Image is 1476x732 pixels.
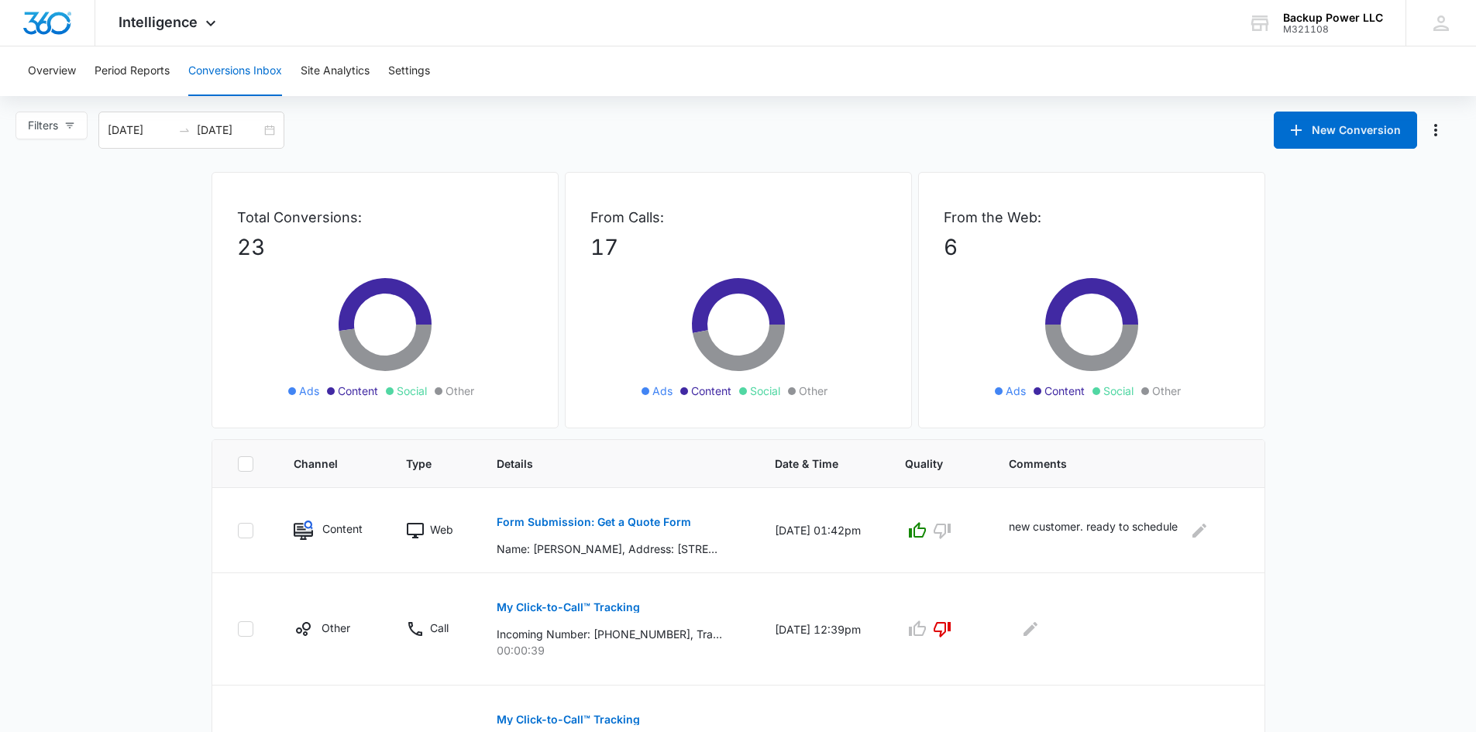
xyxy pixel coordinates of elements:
p: My Click-to-Call™ Tracking [497,602,640,613]
span: Comments [1009,455,1217,472]
p: 6 [944,231,1240,263]
span: Social [750,383,780,399]
span: swap-right [178,124,191,136]
button: Overview [28,46,76,96]
span: Other [799,383,827,399]
span: Intelligence [119,14,198,30]
span: Filters [28,117,58,134]
span: Details [497,455,715,472]
p: From the Web: [944,207,1240,228]
p: 17 [590,231,886,263]
p: Call [430,620,449,636]
div: account id [1283,24,1383,35]
p: Web [430,521,453,538]
button: Manage Numbers [1423,118,1448,143]
p: Content [322,521,363,537]
div: account name [1283,12,1383,24]
button: Conversions Inbox [188,46,282,96]
p: Other [322,620,350,636]
span: to [178,124,191,136]
span: Quality [905,455,948,472]
span: Other [1152,383,1181,399]
button: Edit Comments [1187,518,1212,543]
input: End date [197,122,261,139]
span: Ads [299,383,319,399]
button: Form Submission: Get a Quote Form [497,503,691,541]
button: My Click-to-Call™ Tracking [497,589,640,626]
span: Content [691,383,731,399]
p: Name: [PERSON_NAME], Address: [STREET_ADDRESS][PERSON_NAME], Email: [EMAIL_ADDRESS][DOMAIN_NAME],... [497,541,722,557]
input: Start date [108,122,172,139]
p: My Click-to-Call™ Tracking [497,714,640,725]
button: Period Reports [95,46,170,96]
p: 00:00:39 [497,642,738,658]
button: Filters [15,112,88,139]
span: Ads [652,383,673,399]
span: Date & Time [775,455,845,472]
p: Form Submission: Get a Quote Form [497,517,691,528]
span: Content [338,383,378,399]
span: Content [1044,383,1085,399]
button: Site Analytics [301,46,370,96]
p: 23 [237,231,533,263]
span: Social [397,383,427,399]
button: Settings [388,46,430,96]
p: From Calls: [590,207,886,228]
span: Ads [1006,383,1026,399]
button: Edit Comments [1018,617,1043,641]
p: Incoming Number: [PHONE_NUMBER], Tracking Number: [PHONE_NUMBER], Ring To: [PHONE_NUMBER], Caller... [497,626,722,642]
td: [DATE] 01:42pm [756,488,886,573]
span: Other [446,383,474,399]
p: new customer. ready to schedule [1009,518,1178,543]
span: Social [1103,383,1134,399]
button: New Conversion [1274,112,1417,149]
span: Channel [294,455,346,472]
span: Type [406,455,437,472]
td: [DATE] 12:39pm [756,573,886,686]
p: Total Conversions: [237,207,533,228]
